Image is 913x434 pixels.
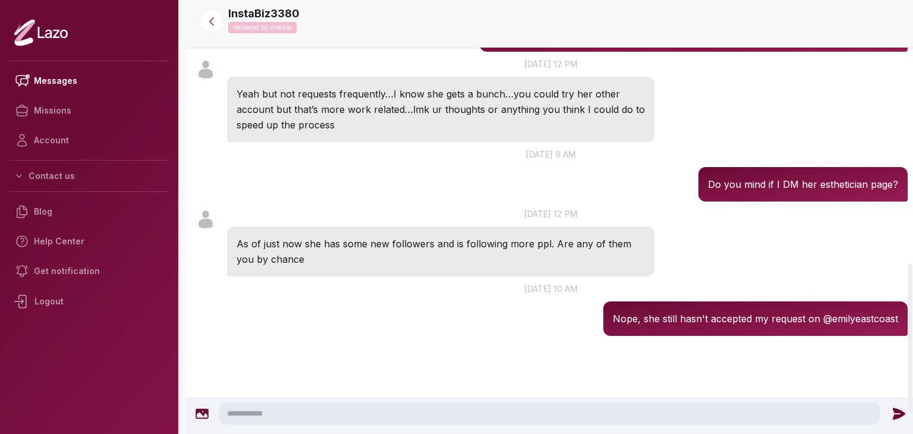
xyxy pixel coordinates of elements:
div: Logout [10,286,169,317]
p: As of just now she has some new followers and is following more ppl. Are any of them you by chance [237,236,645,267]
a: Messages [10,66,169,96]
a: Blog [10,197,169,227]
p: Nope, she still hasn't accepted my request on @emilyeastcoast [613,311,898,326]
button: Contact us [10,165,169,187]
p: Validated by checker [228,22,297,33]
a: Account [10,125,169,155]
a: Help Center [10,227,169,256]
p: Do you mind if I DM her esthetician page? [708,177,898,192]
a: Missions [10,96,169,125]
p: Yeah but not requests frequently…I know she gets a bunch…you could try her other account but that... [237,86,645,133]
p: InstaBiz3380 [228,5,300,22]
a: Get notification [10,256,169,286]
